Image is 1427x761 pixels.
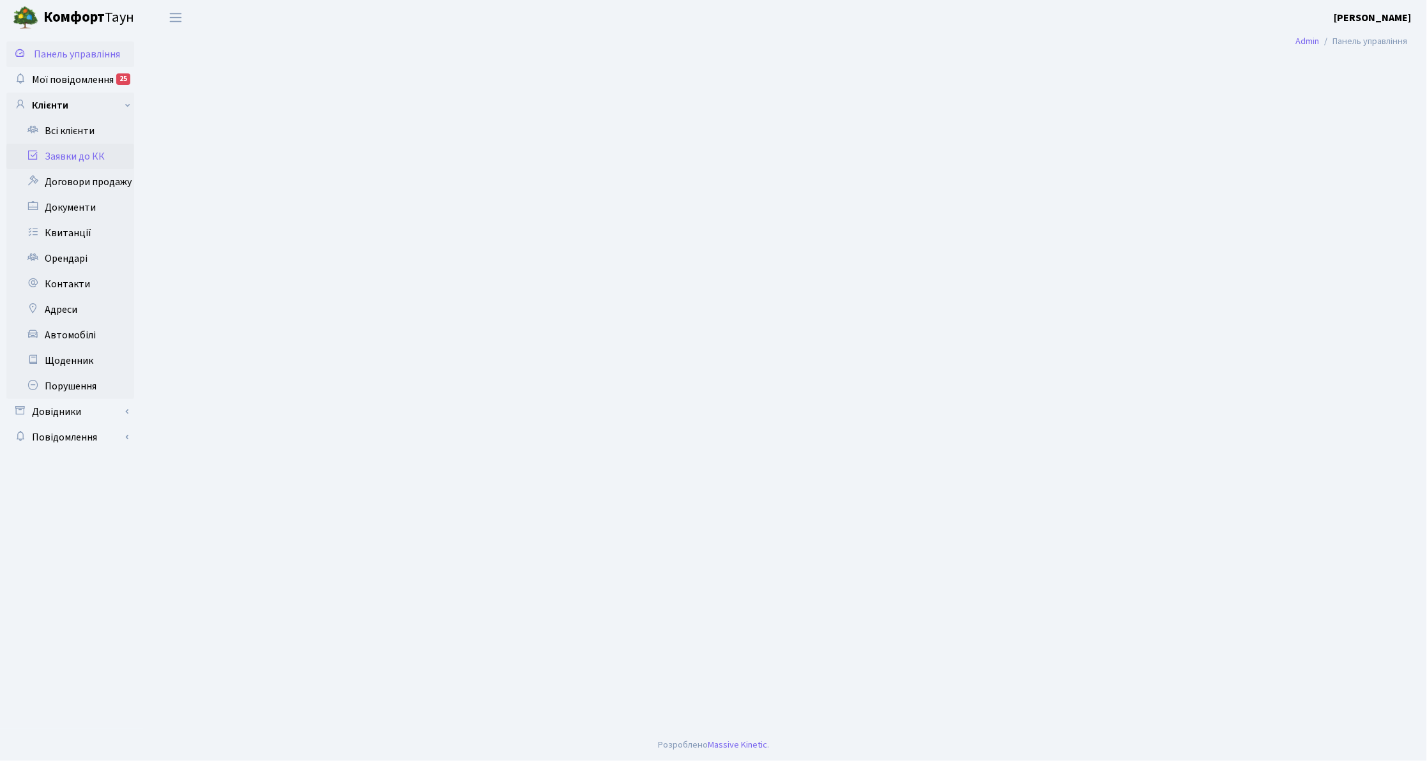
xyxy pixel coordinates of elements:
[116,73,130,85] div: 25
[1296,34,1320,48] a: Admin
[708,738,767,751] a: Massive Kinetic
[6,169,134,195] a: Договори продажу
[1334,11,1412,25] b: [PERSON_NAME]
[6,271,134,297] a: Контакти
[6,246,134,271] a: Орендарі
[13,5,38,31] img: logo.png
[6,67,134,93] a: Мої повідомлення25
[658,738,769,752] div: Розроблено .
[1320,34,1408,49] li: Панель управління
[6,195,134,220] a: Документи
[32,73,114,87] span: Мої повідомлення
[6,118,134,144] a: Всі клієнти
[6,41,134,67] a: Панель управління
[6,297,134,322] a: Адреси
[6,220,134,246] a: Квитанції
[1334,10,1412,26] a: [PERSON_NAME]
[6,373,134,399] a: Порушення
[1277,28,1427,55] nav: breadcrumb
[6,93,134,118] a: Клієнти
[6,425,134,450] a: Повідомлення
[6,348,134,373] a: Щоденник
[6,399,134,425] a: Довідники
[43,7,105,27] b: Комфорт
[6,322,134,348] a: Автомобілі
[160,7,192,28] button: Переключити навігацію
[43,7,134,29] span: Таун
[6,144,134,169] a: Заявки до КК
[34,47,120,61] span: Панель управління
